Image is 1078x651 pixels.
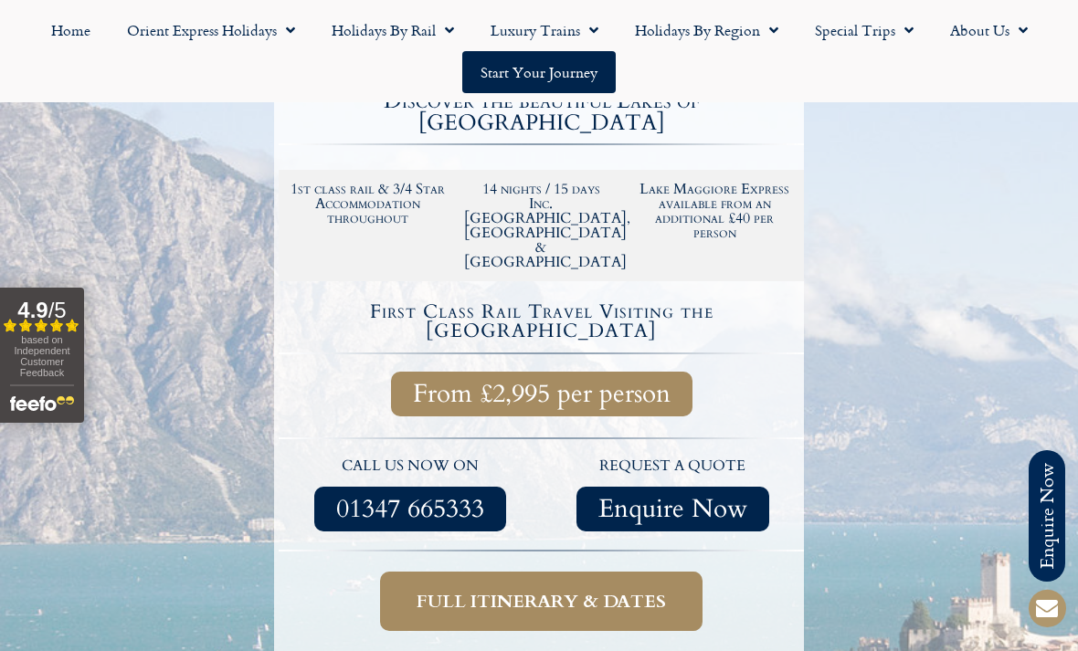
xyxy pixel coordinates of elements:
[551,455,796,478] p: request a quote
[336,498,484,520] span: 01347 665333
[472,9,617,51] a: Luxury Trains
[33,9,109,51] a: Home
[464,182,619,269] h2: 14 nights / 15 days Inc. [GEOGRAPHIC_DATA], [GEOGRAPHIC_DATA] & [GEOGRAPHIC_DATA]
[576,487,769,531] a: Enquire Now
[288,455,533,478] p: call us now on
[797,9,932,51] a: Special Trips
[109,9,313,51] a: Orient Express Holidays
[9,9,1069,93] nav: Menu
[637,182,792,240] h2: Lake Maggiore Express available from an additional £40 per person
[291,182,446,226] h2: 1st class rail & 3/4 Star Accommodation throughout
[380,572,703,631] a: Full itinerary & dates
[391,372,692,416] a: From £2,995 per person
[598,498,747,520] span: Enquire Now
[413,383,671,405] span: From £2,995 per person
[932,9,1046,51] a: About Us
[617,9,797,51] a: Holidays by Region
[314,487,506,531] a: 01347 665333
[279,90,804,134] h2: Discover the beautiful Lakes of [GEOGRAPHIC_DATA]
[462,51,616,93] a: Start your Journey
[313,9,472,51] a: Holidays by Rail
[417,590,666,613] span: Full itinerary & dates
[281,302,801,341] h4: First Class Rail Travel Visiting the [GEOGRAPHIC_DATA]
